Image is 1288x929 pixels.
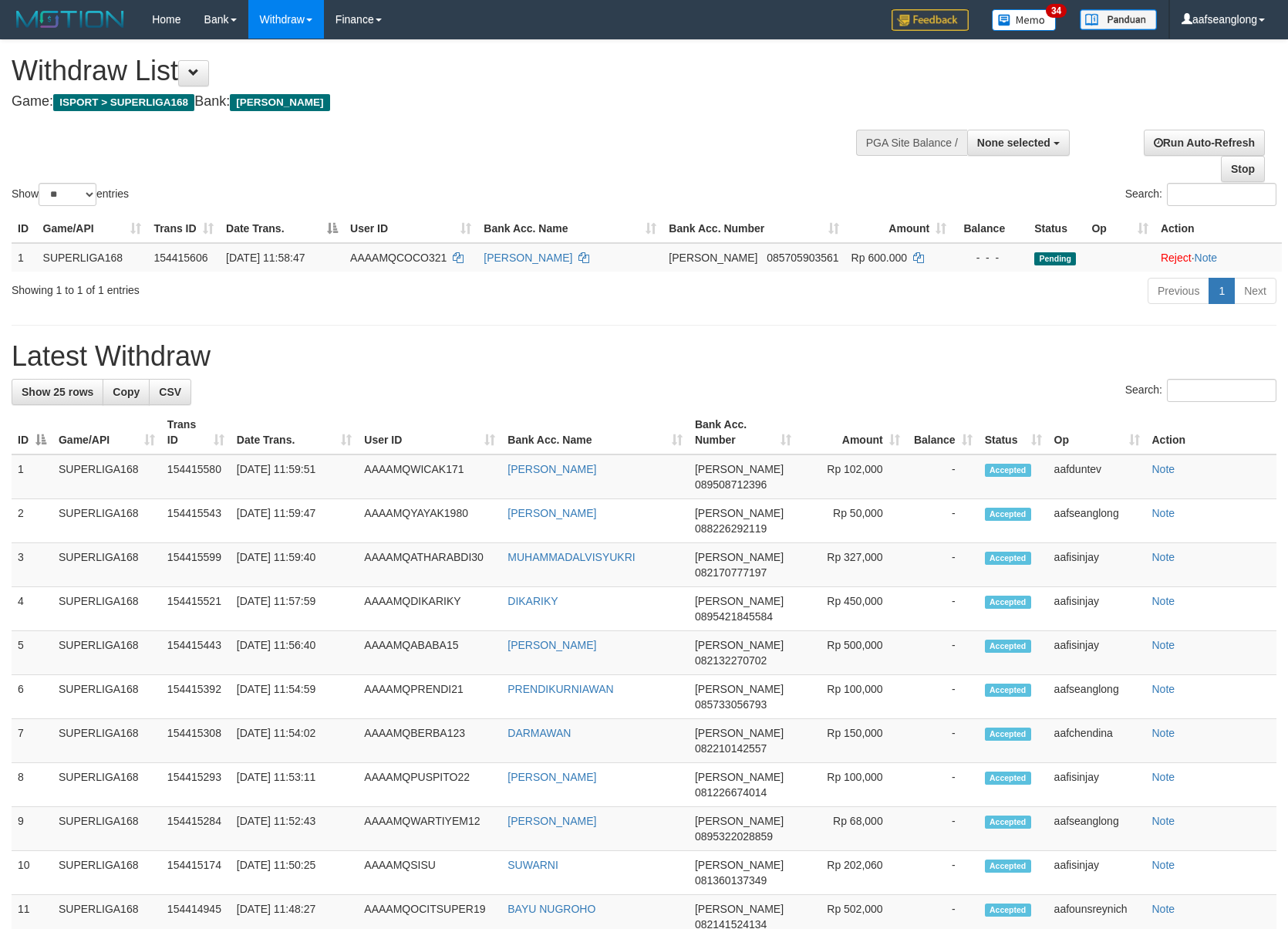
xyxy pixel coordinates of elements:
[358,807,501,851] td: AAAAMQWARTIYEM12
[231,499,359,543] td: [DATE] 11:59:47
[1155,243,1282,272] td: ·
[1195,252,1218,264] a: Note
[37,243,148,272] td: SUPERLIGA168
[52,631,161,675] td: SUPERLIGA168
[12,454,52,499] td: 1
[1085,215,1155,243] th: Op: activate to sort column ascending
[797,499,906,543] td: Rp 50,000
[12,851,52,895] td: 10
[161,807,231,851] td: 154415284
[52,543,161,587] td: SUPERLIGA168
[1148,278,1209,304] a: Previous
[220,215,344,243] th: Date Trans.: activate to sort column descending
[695,742,767,755] span: Copy 082210142557 to clipboard
[695,610,773,623] span: Copy 0895421845584 to clipboard
[12,56,843,86] h1: Withdraw List
[507,903,595,915] a: BAYU NUGROHO
[1167,183,1276,206] input: Search:
[52,587,161,631] td: SUPERLIGA168
[1046,4,1067,18] span: 34
[1048,543,1146,587] td: aafisinjay
[358,499,501,543] td: AAAAMQYAYAK1980
[695,683,784,695] span: [PERSON_NAME]
[1048,454,1146,499] td: aafduntev
[689,410,797,454] th: Bank Acc. Number: activate to sort column ascending
[1048,631,1146,675] td: aafisinjay
[797,719,906,763] td: Rp 150,000
[797,454,906,499] td: Rp 102,000
[501,410,689,454] th: Bank Acc. Name: activate to sort column ascending
[149,379,191,405] a: CSV
[231,719,359,763] td: [DATE] 11:54:02
[1155,215,1282,243] th: Action
[161,587,231,631] td: 154415521
[695,859,784,871] span: [PERSON_NAME]
[161,543,231,587] td: 154415599
[161,410,231,454] th: Trans ID: activate to sort column ascending
[906,807,979,851] td: -
[1152,727,1175,739] a: Note
[985,816,1031,829] span: Accepted
[477,215,663,243] th: Bank Acc. Name: activate to sort column ascending
[797,763,906,807] td: Rp 100,000
[161,851,231,895] td: 154415174
[358,719,501,763] td: AAAAMQBERBA123
[507,507,596,519] a: [PERSON_NAME]
[1152,815,1175,827] a: Note
[695,786,767,799] span: Copy 081226674014 to clipboard
[103,379,150,405] a: Copy
[52,763,161,807] td: SUPERLIGA168
[695,463,784,475] span: [PERSON_NAME]
[953,215,1028,243] th: Balance
[12,807,52,851] td: 9
[695,727,784,739] span: [PERSON_NAME]
[985,464,1031,477] span: Accepted
[231,410,359,454] th: Date Trans.: activate to sort column ascending
[358,410,501,454] th: User ID: activate to sort column ascending
[12,183,129,206] label: Show entries
[230,94,329,111] span: [PERSON_NAME]
[12,499,52,543] td: 2
[231,763,359,807] td: [DATE] 11:53:11
[39,183,96,206] select: Showentries
[1152,903,1175,915] a: Note
[507,727,571,739] a: DARMAWAN
[1146,410,1277,454] th: Action
[507,815,596,827] a: [PERSON_NAME]
[959,250,1022,265] div: - - -
[358,675,501,719] td: AAAAMQPRENDI21
[797,587,906,631] td: Rp 450,000
[1167,379,1276,402] input: Search:
[507,595,558,607] a: DIKARIKY
[12,8,129,31] img: MOTION_logo.png
[906,851,979,895] td: -
[12,631,52,675] td: 5
[797,410,906,454] th: Amount: activate to sort column ascending
[52,499,161,543] td: SUPERLIGA168
[507,639,596,651] a: [PERSON_NAME]
[906,631,979,675] td: -
[992,9,1057,31] img: Button%20Memo.svg
[37,215,148,243] th: Game/API: activate to sort column ascending
[22,386,93,398] span: Show 25 rows
[231,587,359,631] td: [DATE] 11:57:59
[231,807,359,851] td: [DATE] 11:52:43
[906,410,979,454] th: Balance: activate to sort column ascending
[358,631,501,675] td: AAAAMQABABA15
[985,552,1031,565] span: Accepted
[1048,587,1146,631] td: aafisinjay
[147,215,220,243] th: Trans ID: activate to sort column ascending
[484,252,572,264] a: [PERSON_NAME]
[695,830,773,843] span: Copy 0895322028859 to clipboard
[767,252,838,264] span: Copy 085705903561 to clipboard
[507,683,613,695] a: PRENDIKURNIAWAN
[12,215,37,243] th: ID
[1152,551,1175,563] a: Note
[906,454,979,499] td: -
[906,499,979,543] td: -
[892,9,969,31] img: Feedback.jpg
[12,276,525,298] div: Showing 1 to 1 of 1 entries
[797,631,906,675] td: Rp 500,000
[985,772,1031,785] span: Accepted
[1144,130,1265,156] a: Run Auto-Refresh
